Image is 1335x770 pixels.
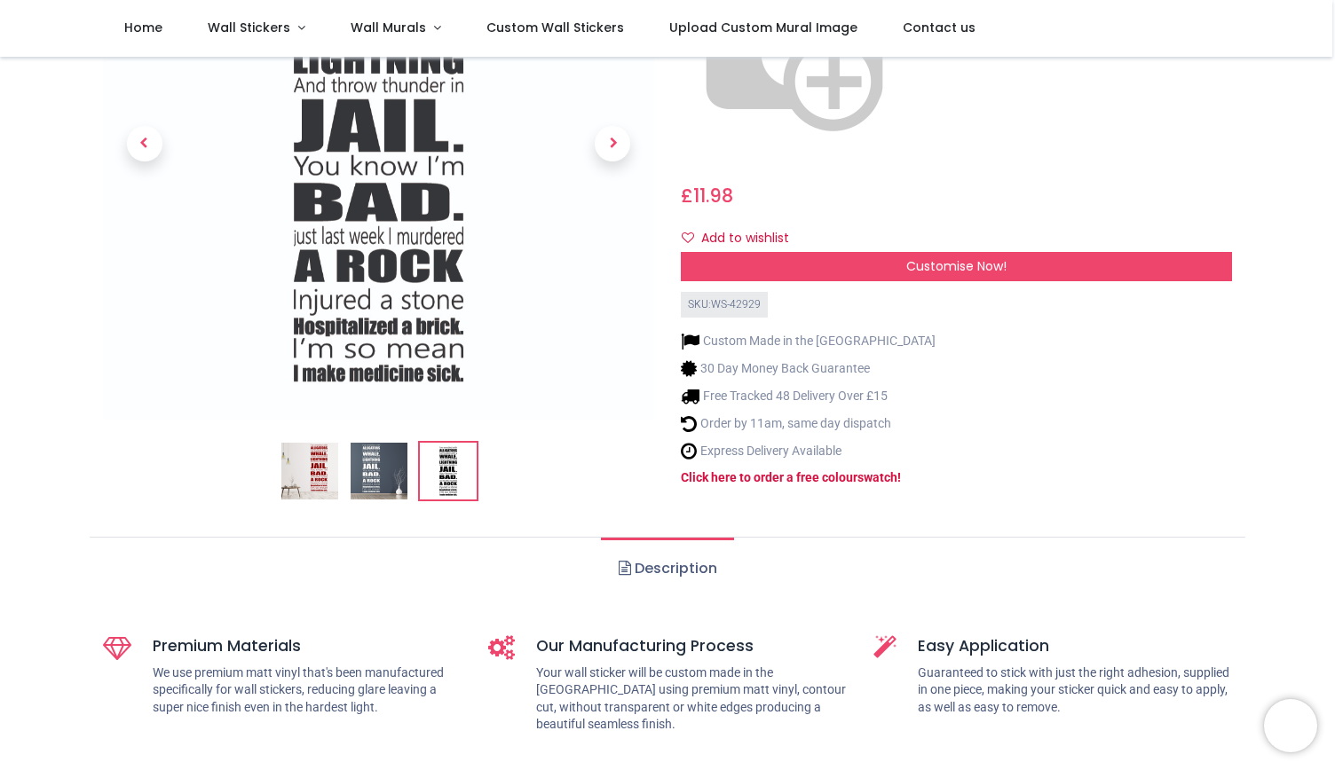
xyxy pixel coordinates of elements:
[693,183,733,208] span: 11.98
[208,19,290,36] span: Wall Stickers
[153,635,462,657] h5: Premium Materials
[681,332,936,350] li: Custom Made in the [GEOGRAPHIC_DATA]
[601,538,733,600] a: Description
[681,470,857,484] a: Click here to order a free colour
[681,224,804,254] button: Add to wishlistAdd to wishlist
[536,664,847,734] p: Your wall sticker will be custom made in the [GEOGRAPHIC_DATA] using premium matt vinyl, contour ...
[681,442,936,460] li: Express Delivery Available
[595,126,630,161] span: Next
[918,635,1232,657] h5: Easy Application
[857,470,897,484] a: swatch
[351,443,407,499] img: WS-42929-02
[124,19,162,36] span: Home
[681,359,936,378] li: 30 Day Money Back Guarantee
[918,664,1232,717] p: Guaranteed to stick with just the right adhesion, supplied in one piece, making your sticker quic...
[281,443,338,499] img: I've Wrestled Alligators Muhammad Ali Quote Wall Sticker
[127,126,162,161] span: Previous
[682,232,694,244] i: Add to wishlist
[669,19,857,36] span: Upload Custom Mural Image
[681,387,936,405] li: Free Tracked 48 Delivery Over £15
[486,19,624,36] span: Custom Wall Stickers
[681,414,936,433] li: Order by 11am, same day dispatch
[681,183,733,208] span: £
[681,292,768,318] div: SKU: WS-42929
[906,257,1007,275] span: Customise Now!
[536,635,847,657] h5: Our Manufacturing Process
[897,470,901,484] a: !
[420,443,477,499] img: WS-42929-03
[903,19,976,36] span: Contact us
[153,664,462,717] p: We use premium matt vinyl that's been manufactured specifically for wall stickers, reducing glare...
[1264,699,1317,752] iframe: Brevo live chat
[351,19,426,36] span: Wall Murals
